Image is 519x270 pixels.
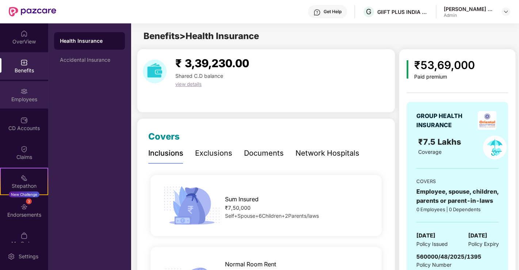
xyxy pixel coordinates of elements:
[324,9,341,15] div: Get Help
[175,81,202,87] span: view details
[416,240,447,248] span: Policy Issued
[26,198,32,204] div: 3
[16,253,41,260] div: Settings
[418,149,442,155] span: Coverage
[414,57,475,74] div: ₹53,69,000
[144,31,259,41] span: Benefits > Health Insurance
[225,260,276,269] span: Normal Room Rent
[444,12,495,18] div: Admin
[60,57,119,63] div: Accidental Insurance
[414,74,475,80] div: Paid premium
[366,7,371,16] span: G
[9,7,56,16] img: New Pazcare Logo
[416,111,475,130] div: GROUP HEALTH INSURANCE
[295,148,359,159] div: Network Hospitals
[143,60,167,83] img: download
[195,148,232,159] div: Exclusions
[20,174,28,182] img: svg+xml;base64,PHN2ZyB4bWxucz0iaHR0cDovL3d3dy53My5vcmcvMjAwMC9zdmciIHdpZHRoPSIyMSIgaGVpZ2h0PSIyMC...
[175,57,249,70] span: ₹ 3,39,230.00
[503,9,509,15] img: svg+xml;base64,PHN2ZyBpZD0iRHJvcGRvd24tMzJ4MzIiIHhtbG5zPSJodHRwOi8vd3d3LnczLm9yZy8yMDAwL3N2ZyIgd2...
[20,117,28,124] img: svg+xml;base64,PHN2ZyBpZD0iQ0RfQWNjb3VudHMiIGRhdGEtbmFtZT0iQ0QgQWNjb3VudHMiIHhtbG5zPSJodHRwOi8vd3...
[20,145,28,153] img: svg+xml;base64,PHN2ZyBpZD0iQ2xhaW0iIHhtbG5zPSJodHRwOi8vd3d3LnczLm9yZy8yMDAwL3N2ZyIgd2lkdGg9IjIwIi...
[60,37,119,45] div: Health Insurance
[8,253,15,260] img: svg+xml;base64,PHN2ZyBpZD0iU2V0dGluZy0yMHgyMCIgeG1sbnM9Imh0dHA6Ly93d3cudzMub3JnLzIwMDAvc3ZnIiB3aW...
[20,59,28,66] img: svg+xml;base64,PHN2ZyBpZD0iQmVuZWZpdHMiIHhtbG5zPSJodHRwOi8vd3d3LnczLm9yZy8yMDAwL3N2ZyIgd2lkdGg9Ij...
[416,178,499,185] div: COVERS
[416,231,435,240] span: [DATE]
[377,8,428,15] div: GIIFT PLUS INDIA PRIVATE LIMITED
[468,240,499,248] span: Policy Expiry
[416,253,481,260] span: 560000/48/2025/1395
[313,9,321,16] img: svg+xml;base64,PHN2ZyBpZD0iSGVscC0zMngzMiIgeG1sbnM9Imh0dHA6Ly93d3cudzMub3JnLzIwMDAvc3ZnIiB3aWR0aD...
[478,111,496,130] img: insurerLogo
[148,148,183,159] div: Inclusions
[20,203,28,210] img: svg+xml;base64,PHN2ZyBpZD0iRW5kb3JzZW1lbnRzIiB4bWxucz0iaHR0cDovL3d3dy53My5vcmcvMjAwMC9zdmciIHdpZH...
[225,195,259,204] span: Sum Insured
[416,206,499,213] div: 0 Employees | 0 Dependents
[244,148,284,159] div: Documents
[175,73,223,79] span: Shared C.D balance
[225,213,319,219] span: Self+Spouse+6Children+2Parents/laws
[161,184,222,227] img: icon
[483,136,507,159] img: policyIcon
[148,131,180,142] span: Covers
[1,182,47,190] div: Stepathon
[416,262,451,268] span: Policy Number
[416,187,499,205] div: Employee, spouse, children, parents or parent-in-laws
[20,88,28,95] img: svg+xml;base64,PHN2ZyBpZD0iRW1wbG95ZWVzIiB4bWxucz0iaHR0cDovL3d3dy53My5vcmcvMjAwMC9zdmciIHdpZHRoPS...
[9,191,39,197] div: New Challenge
[444,5,495,12] div: [PERSON_NAME] Deb
[20,232,28,239] img: svg+xml;base64,PHN2ZyBpZD0iTXlfT3JkZXJzIiBkYXRhLW5hbWU9Ik15IE9yZGVycyIgeG1sbnM9Imh0dHA6Ly93d3cudz...
[468,231,487,240] span: [DATE]
[418,137,463,147] span: ₹7.5 Lakhs
[407,60,408,79] img: icon
[225,204,371,212] div: ₹7,50,000
[20,30,28,37] img: svg+xml;base64,PHN2ZyBpZD0iSG9tZSIgeG1sbnM9Imh0dHA6Ly93d3cudzMub3JnLzIwMDAvc3ZnIiB3aWR0aD0iMjAiIG...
